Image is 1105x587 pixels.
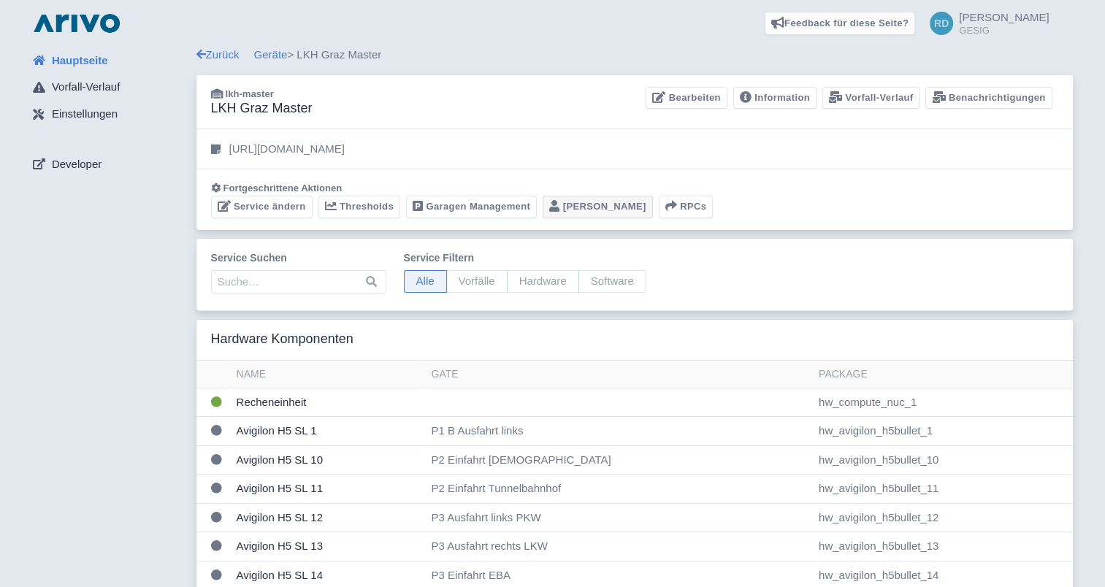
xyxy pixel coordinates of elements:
[813,388,1073,417] td: hw_compute_nuc_1
[223,183,343,193] span: Fortgeschrittene Aktionen
[52,106,118,123] span: Einstellungen
[733,87,817,110] a: Information
[231,475,426,504] td: Avigilon H5 SL 11
[822,87,919,110] a: Vorfall-Verlauf
[959,11,1049,23] span: [PERSON_NAME]
[211,196,313,218] a: Service ändern
[425,361,812,388] th: Gate
[507,270,579,293] span: Hardware
[813,475,1073,504] td: hw_avigilon_h5bullet_11
[211,270,386,293] input: Suche…
[231,417,426,446] td: Avigilon H5 SL 1
[813,532,1073,561] td: hw_avigilon_h5bullet_13
[229,141,345,158] p: [URL][DOMAIN_NAME]
[446,270,508,293] span: Vorfälle
[254,48,288,61] a: Geräte
[226,88,274,99] span: lkh-master
[21,150,196,178] a: Developer
[52,156,102,173] span: Developer
[231,503,426,532] td: Avigilon H5 SL 12
[231,532,426,561] td: Avigilon H5 SL 13
[404,250,646,266] label: Service filtern
[21,101,196,128] a: Einstellungen
[813,417,1073,446] td: hw_avigilon_h5bullet_1
[765,12,916,35] a: Feedback für diese Seite?
[196,47,1073,64] div: > LKH Graz Master
[211,331,353,348] h3: Hardware Komponenten
[21,74,196,101] a: Vorfall-Verlauf
[425,445,812,475] td: P2 Einfahrt [DEMOGRAPHIC_DATA]
[231,445,426,475] td: Avigilon H5 SL 10
[921,12,1049,35] a: [PERSON_NAME] GESIG
[425,532,812,561] td: P3 Ausfahrt rechts LKW
[211,250,386,266] label: Service suchen
[196,48,240,61] a: Zurück
[404,270,447,293] span: Alle
[425,503,812,532] td: P3 Ausfahrt links PKW
[318,196,400,218] a: Thresholds
[813,445,1073,475] td: hw_avigilon_h5bullet_10
[659,196,714,218] button: RPCs
[646,87,727,110] a: Bearbeiten
[30,12,123,35] img: logo
[406,196,537,218] a: Garagen Management
[21,47,196,74] a: Hauptseite
[425,417,812,446] td: P1 B Ausfahrt links
[959,26,1049,35] small: GESIG
[925,87,1052,110] a: Benachrichtigungen
[231,361,426,388] th: Name
[813,361,1073,388] th: Package
[543,196,653,218] a: [PERSON_NAME]
[52,53,108,69] span: Hauptseite
[231,388,426,417] td: Recheneinheit
[425,475,812,504] td: P2 Einfahrt Tunnelbahnhof
[578,270,646,293] span: Software
[211,101,313,117] h3: LKH Graz Master
[52,79,120,96] span: Vorfall-Verlauf
[813,503,1073,532] td: hw_avigilon_h5bullet_12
